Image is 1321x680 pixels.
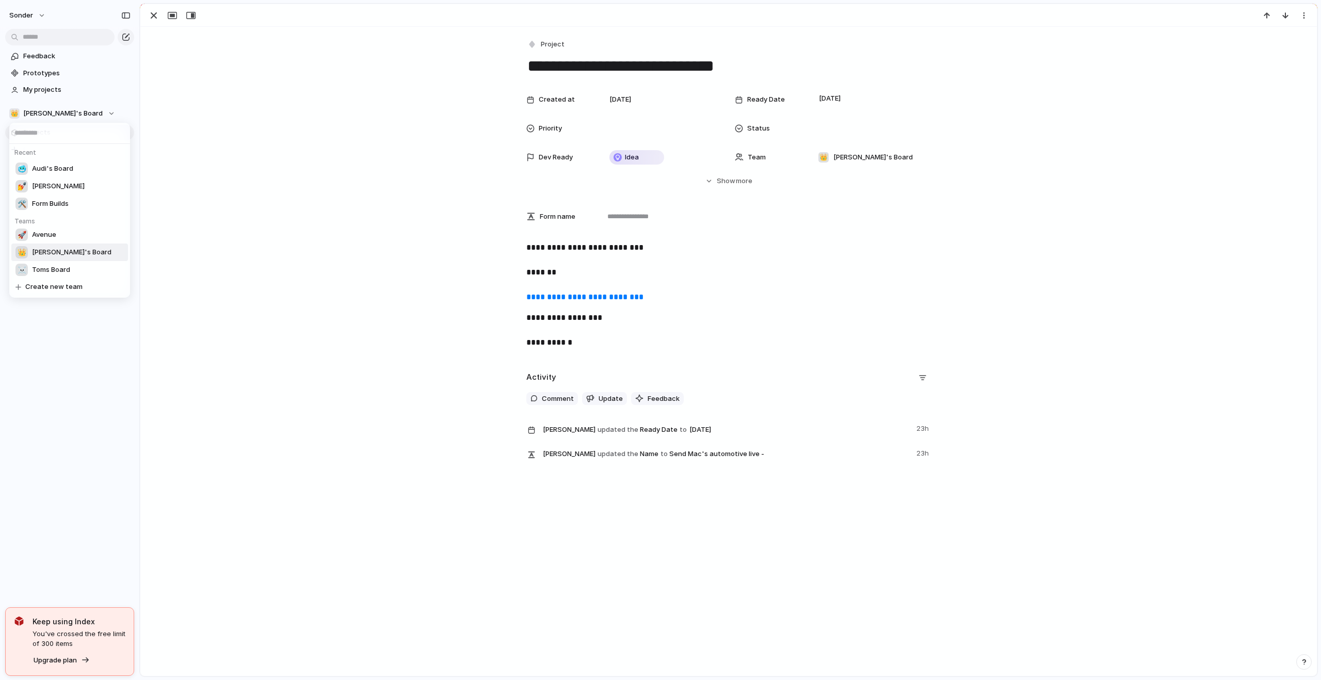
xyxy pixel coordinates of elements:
div: 🥶 [15,163,28,175]
span: Avenue [32,230,56,240]
div: ☠️ [15,264,28,276]
span: Audi's Board [32,164,73,174]
span: [PERSON_NAME] [32,181,85,191]
h5: Recent [11,144,131,157]
span: Create new team [25,282,83,292]
h5: Teams [11,213,131,226]
div: 🚀 [15,229,28,241]
div: 👑 [15,246,28,258]
span: [PERSON_NAME]'s Board [32,247,111,257]
span: Form Builds [32,199,69,209]
span: Toms Board [32,265,70,275]
div: 🛠️ [15,198,28,210]
div: 💅 [15,180,28,192]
